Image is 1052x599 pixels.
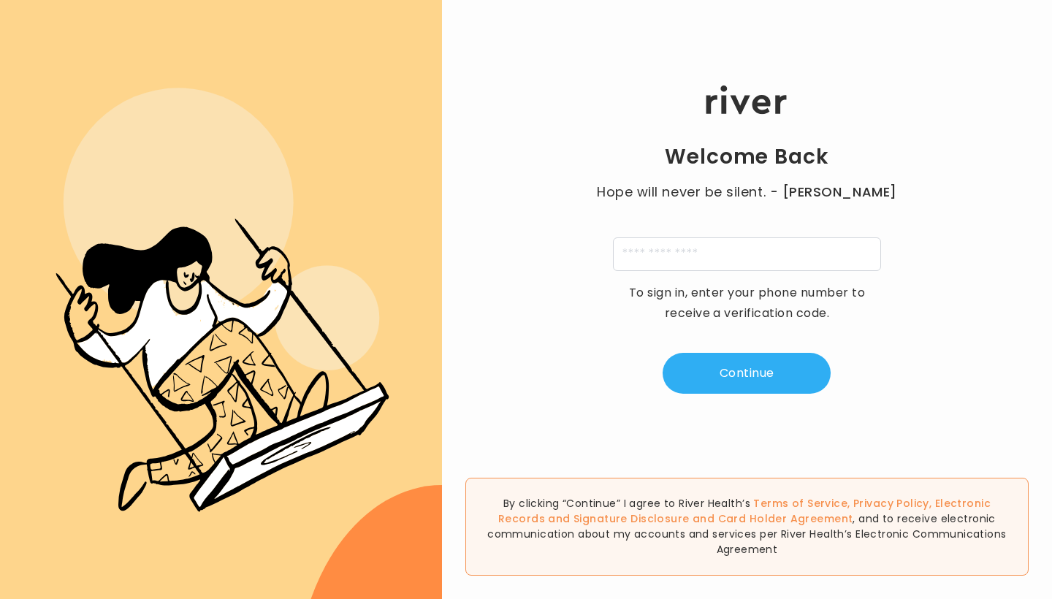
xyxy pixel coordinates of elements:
[498,496,991,526] a: Electronic Records and Signature Disclosure
[665,144,828,170] h1: Welcome Back
[498,496,991,526] span: , , and
[582,182,911,202] p: Hope will never be silent.
[487,511,1006,557] span: , and to receive electronic communication about my accounts and services per River Health’s Elect...
[718,511,853,526] a: Card Holder Agreement
[663,353,831,394] button: Continue
[619,283,874,324] p: To sign in, enter your phone number to receive a verification code.
[853,496,929,511] a: Privacy Policy
[753,496,847,511] a: Terms of Service
[465,478,1029,576] div: By clicking “Continue” I agree to River Health’s
[770,182,897,202] span: - [PERSON_NAME]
